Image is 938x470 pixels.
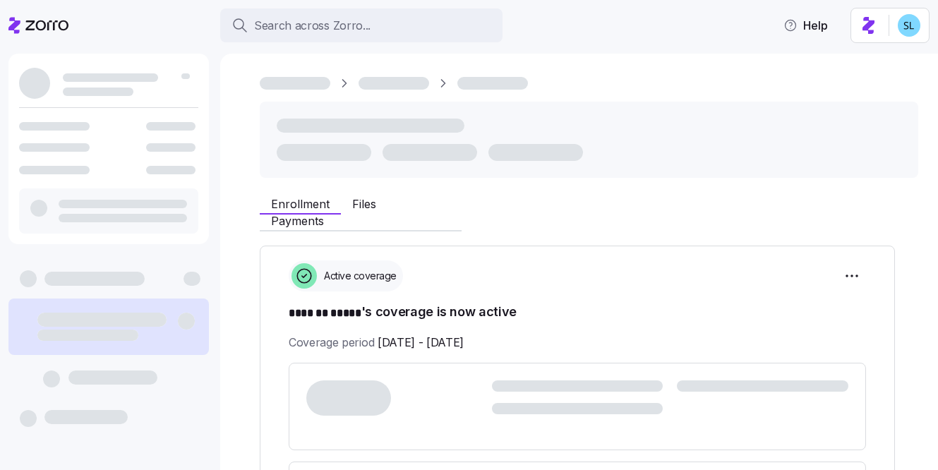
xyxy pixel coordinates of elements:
button: Search across Zorro... [220,8,503,42]
span: Help [783,17,828,34]
span: Active coverage [320,269,397,283]
span: Payments [271,215,324,227]
h1: 's coverage is now active [289,303,866,323]
img: 7c620d928e46699fcfb78cede4daf1d1 [898,14,920,37]
span: Files [352,198,376,210]
span: Enrollment [271,198,330,210]
span: Coverage period [289,334,464,351]
span: Search across Zorro... [254,17,371,35]
button: Help [772,11,839,40]
span: [DATE] - [DATE] [378,334,464,351]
